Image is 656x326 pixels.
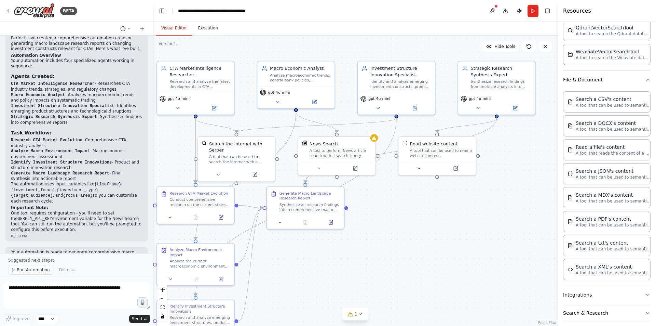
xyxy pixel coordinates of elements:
[538,321,557,325] a: React Flow attribution
[159,41,176,47] div: Version 1
[11,250,142,276] p: Your automation is ready to generate comprehensive macro landscape research reports! The workflow...
[169,65,230,78] div: CTA Market Intelligence Researcher
[11,171,109,176] code: Generate Macro Landscape Research Report
[576,216,651,222] div: Search a PDF's content
[182,275,209,283] button: No output available
[576,144,651,151] div: Read a file's content
[169,259,230,269] div: Analyze the current macroeconomic environment and its implications for CTA strategies, including ...
[568,267,573,272] img: XMLSearchTool
[11,171,142,182] li: - Final synthesis into actionable report
[576,168,651,174] div: Search a JSON's content
[168,96,190,101] span: gpt-4o-mini
[178,8,255,14] nav: breadcrumb
[137,25,148,33] button: Start a new chat
[576,198,651,204] p: A tool that can be used to semantic search a query from a MDX's content.
[210,275,232,283] button: Open in side panel
[410,148,472,158] div: A tool that can be used to read a website content.
[192,21,223,36] button: Execution
[302,118,500,183] g: Edge from b5ccae7e-8327-4f78-98b4-be6d79511858 to bf7c95e2-0382-4e80-8c23-8f5f9c45afcd
[576,174,651,180] p: A tool that can be used to semantic search a query from a JSON's content.
[270,65,331,71] div: Macro Economic Analyst
[563,7,591,15] h4: Resources
[268,90,290,95] span: gpt-4o-mini
[497,104,533,112] button: Open in side panel
[576,96,651,103] div: Search a CSV's content
[568,171,573,177] img: JSONSearchTool
[182,214,209,221] button: No output available
[438,165,473,172] button: Open in side panel
[11,58,142,69] p: Your automation includes four specialized agents working in sequence:
[297,98,332,106] button: Open in side panel
[576,270,651,276] p: A tool that can be used to semantic search a query from a XML's content.
[266,186,345,230] div: Generate Macro Landscape Research ReportSynthesize all research findings into a comprehensive mac...
[11,103,142,114] li: - Identifies emerging product structures and technological disruptions
[192,118,199,183] g: Edge from 7284c69f-1194-4cbc-98a8-158e6b5facce to fd8b745e-d5f2-4eb6-aa19-52e7a3f176de
[59,267,75,273] span: Dismiss
[563,71,651,89] button: File & Document
[576,127,651,132] p: A tool that can be used to semantic search a query from a DOCX's content.
[196,104,232,112] button: Open in side panel
[302,141,307,146] img: SerplyNewsSearchTool
[156,186,235,224] div: Research CTA Market EvolutionConduct comprehensive research on the current state and recent evolu...
[11,160,142,171] li: - Product and structure innovation research
[158,303,167,312] button: fit view
[568,195,573,200] img: MDXSearchTool
[60,7,77,15] div: BETA
[576,192,651,198] div: Search a MDX's content
[137,297,148,308] button: Click to speak your automation idea
[129,315,150,323] button: Send
[233,118,400,133] g: Edge from d57ad1e0-53c6-4f77-973d-58716e969433 to e465fed9-9c26-4c30-9f05-3e8ef22db7af
[56,188,98,193] code: {investment_type}
[11,114,142,125] li: - Synthesizes findings into comprehensive reports
[11,138,82,143] code: Research CTA Market Evolution
[342,308,369,321] button: 1
[568,123,573,129] img: DOCXSearchTool
[94,182,121,187] code: {timeframe}
[238,202,263,211] g: Edge from fd8b745e-d5f2-4eb6-aa19-52e7a3f176de to bf7c95e2-0382-4e80-8c23-8f5f9c45afcd
[11,81,142,92] li: - Researches CTA industry trends, strategies, and regulatory changes
[192,118,240,133] g: Edge from 7284c69f-1194-4cbc-98a8-158e6b5facce to e465fed9-9c26-4c30-9f05-3e8ef22db7af
[156,61,235,115] div: CTA Market Intelligence ResearcherResearch and analyze the latest developments in CTA (Commodity ...
[132,316,142,322] span: Send
[8,265,53,275] button: Run Automation
[14,3,55,18] img: Logo
[169,197,230,207] div: Conduct comprehensive research on the current state and recent evolution of the CTA industry, foc...
[292,219,319,226] button: No output available
[18,217,52,221] code: SERPLY_API_KEY
[169,247,230,257] div: Analyze Macro Environment Impact
[568,99,573,105] img: CSVSearchTool
[270,73,331,83] div: Analyze macroeconomic trends, central bank policies, geopolitical events, and market volatility p...
[202,141,207,146] img: SerperDevTool
[543,6,552,16] button: Hide right sidebar
[11,205,48,210] strong: Important Note:
[568,52,573,57] img: WeaviateVectorSearchTool
[13,316,29,322] span: Improve
[11,93,65,97] code: Macro Economic Analyst
[576,239,651,246] div: Search a txt's content
[279,191,340,201] div: Generate Macro Landscape Research Report
[11,36,142,52] p: Perfect! I've created a comprehensive automation crew for generating macro landscape research rep...
[11,92,142,103] li: - Analyzes macroeconomic trends and policy impacts on systematic trading
[11,148,142,159] li: - Macroeconomic environment assessment
[237,171,273,179] button: Open in side panel
[568,28,573,33] img: QdrantVectorSearchTool
[158,285,167,321] div: React Flow controls
[469,96,491,101] span: gpt-4o-mini
[158,294,167,303] button: zoom out
[568,219,573,224] img: PDFSearchTool
[192,112,299,239] g: Edge from deaf9c65-ff73-45fd-b9d1-7ce92e52af0b to 9815e612-1d6c-41bd-a322-05cd4b2d536d
[471,65,532,78] div: Strategic Research Synthesis Expert
[576,48,651,55] div: WeaviateVectorSearchTool
[17,267,50,273] span: Run Automation
[3,314,32,323] button: Improve
[576,24,651,31] div: QdrantVectorSearchTool
[169,315,230,325] div: Research and analyze emerging investment structures, product innovations, and technological disru...
[11,104,114,108] code: Investment Structure Innovation Specialist
[63,193,93,198] code: {focus_area}
[11,138,142,148] li: - Comprehensive CTA industry analysis
[279,202,340,212] div: Synthesize all research findings into a comprehensive macro landscape research report on changing...
[576,31,651,37] p: A tool to search the Qdrant database for relevant information on internal documents.
[310,141,338,147] div: News Search
[11,188,55,193] code: {investment_focus}
[156,21,192,36] button: Visual Editor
